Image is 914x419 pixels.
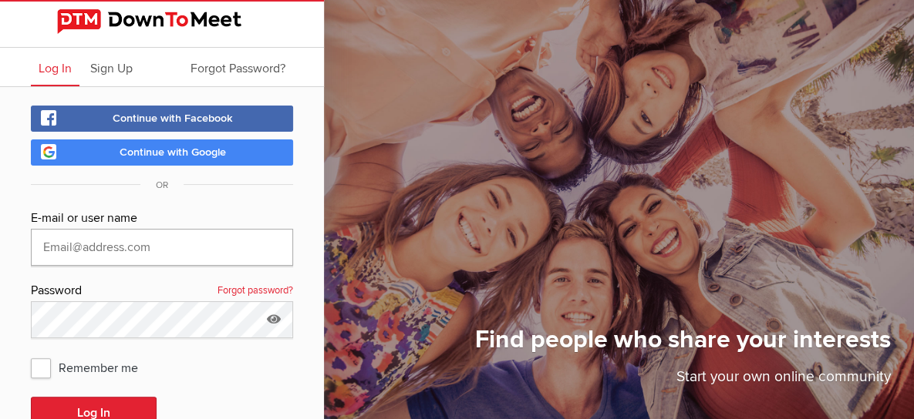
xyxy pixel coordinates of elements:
span: Continue with Google [120,146,226,159]
div: E-mail or user name [31,209,293,229]
a: Forgot Password? [183,48,293,86]
span: Remember me [31,354,153,381]
a: Continue with Facebook [31,106,293,132]
span: Forgot Password? [191,61,285,76]
p: Start your own online community [475,366,891,396]
div: Password [31,281,293,301]
span: Log In [39,61,72,76]
span: OR [140,179,184,191]
a: Forgot password? [218,281,293,301]
a: Sign Up [83,48,140,86]
a: Log In [31,48,79,86]
a: Continue with Google [31,139,293,166]
img: DownToMeet [57,9,267,34]
h1: Find people who share your interests [475,324,891,366]
input: Email@address.com [31,229,293,266]
span: Sign Up [90,61,133,76]
span: Continue with Facebook [113,112,233,125]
